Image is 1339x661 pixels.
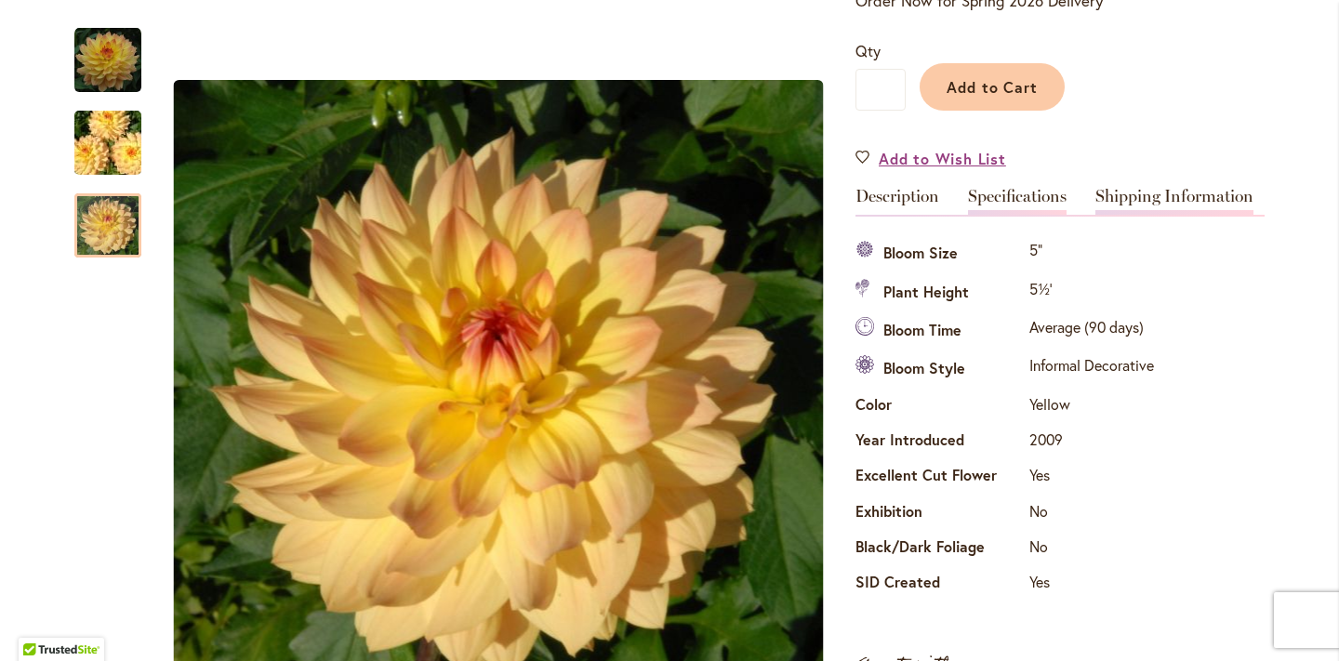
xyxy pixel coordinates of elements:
[1025,312,1159,350] td: Average (90 days)
[855,389,1025,424] th: Color
[1025,496,1159,531] td: No
[855,460,1025,496] th: Excellent Cut Flower
[855,273,1025,311] th: Plant Height
[1025,567,1159,602] td: Yes
[855,235,1025,273] th: Bloom Size
[855,496,1025,531] th: Exhibition
[855,188,939,215] a: Description
[1095,188,1253,215] a: Shipping Information
[1025,460,1159,496] td: Yes
[1025,389,1159,424] td: Yellow
[855,41,881,60] span: Qty
[1025,425,1159,460] td: 2009
[855,188,1265,602] div: Detailed Product Info
[855,567,1025,602] th: SID Created
[74,9,160,92] div: LINNA
[74,92,160,175] div: LINNA
[968,188,1067,215] a: Specifications
[41,99,175,188] img: LINNA
[1025,235,1159,273] td: 5"
[879,148,1006,169] span: Add to Wish List
[1025,273,1159,311] td: 5½'
[1025,350,1159,389] td: Informal Decorative
[1025,532,1159,567] td: No
[947,77,1039,97] span: Add to Cart
[920,63,1065,111] button: Add to Cart
[74,27,141,94] img: LINNA
[855,350,1025,389] th: Bloom Style
[855,532,1025,567] th: Black/Dark Foliage
[14,595,66,647] iframe: Launch Accessibility Center
[855,425,1025,460] th: Year Introduced
[74,175,141,258] div: LINNA
[855,312,1025,350] th: Bloom Time
[855,148,1006,169] a: Add to Wish List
